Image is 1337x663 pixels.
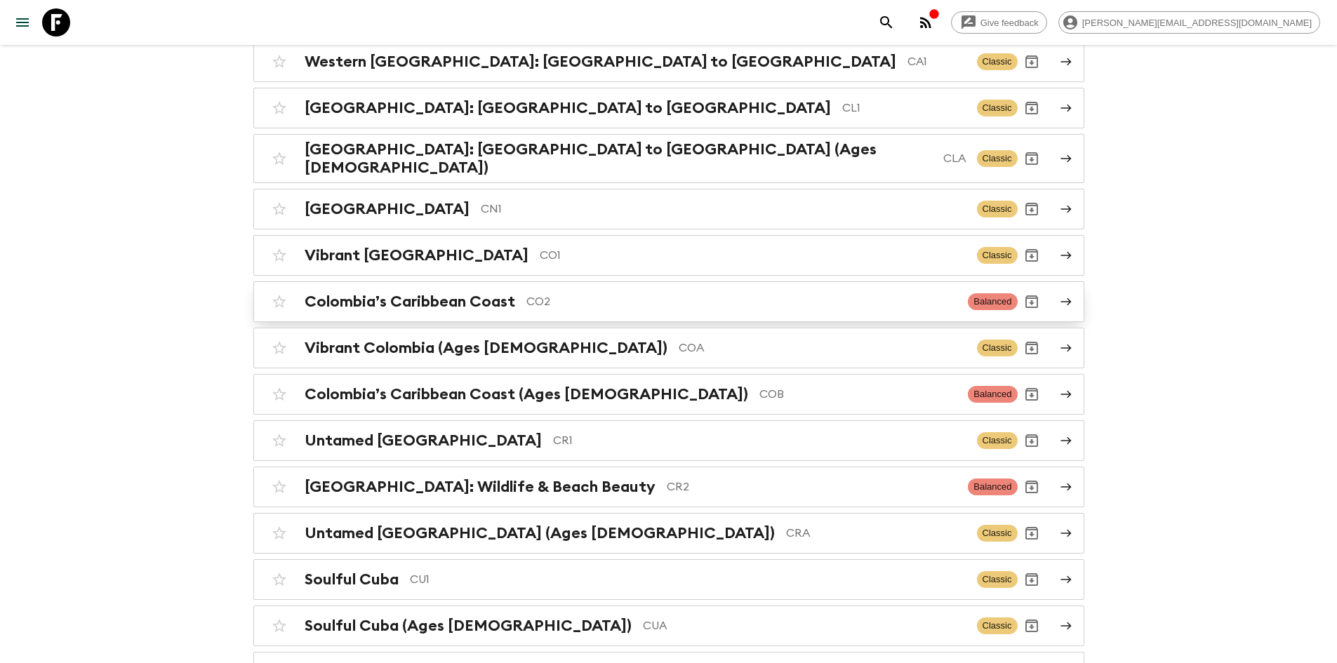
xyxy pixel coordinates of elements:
p: CL1 [842,100,966,116]
h2: Untamed [GEOGRAPHIC_DATA] [305,431,542,450]
a: Western [GEOGRAPHIC_DATA]: [GEOGRAPHIC_DATA] to [GEOGRAPHIC_DATA]CA1ClassicArchive [253,41,1084,82]
span: Give feedback [973,18,1046,28]
button: Archive [1018,145,1046,173]
h2: Soulful Cuba [305,570,399,589]
p: CR1 [553,432,966,449]
button: Archive [1018,612,1046,640]
span: Classic [977,432,1018,449]
button: Archive [1018,565,1046,594]
span: Classic [977,247,1018,264]
h2: [GEOGRAPHIC_DATA] [305,200,470,218]
button: Archive [1018,241,1046,269]
button: Archive [1018,473,1046,501]
h2: Vibrant Colombia (Ages [DEMOGRAPHIC_DATA]) [305,339,667,357]
a: [GEOGRAPHIC_DATA]: [GEOGRAPHIC_DATA] to [GEOGRAPHIC_DATA]CL1ClassicArchive [253,88,1084,128]
h2: [GEOGRAPHIC_DATA]: [GEOGRAPHIC_DATA] to [GEOGRAPHIC_DATA] (Ages [DEMOGRAPHIC_DATA]) [305,140,932,177]
h2: Vibrant [GEOGRAPHIC_DATA] [305,246,528,264]
p: CN1 [481,201,966,217]
p: CUA [643,617,966,634]
a: [GEOGRAPHIC_DATA]: [GEOGRAPHIC_DATA] to [GEOGRAPHIC_DATA] (Ages [DEMOGRAPHIC_DATA])CLAClassicArchive [253,134,1084,183]
button: search adventures [872,8,900,36]
p: COA [679,340,966,356]
a: Colombia’s Caribbean CoastCO2BalancedArchive [253,281,1084,322]
a: Soulful Cuba (Ages [DEMOGRAPHIC_DATA])CUAClassicArchive [253,605,1084,646]
button: Archive [1018,94,1046,122]
span: Classic [977,100,1018,116]
a: [GEOGRAPHIC_DATA]: Wildlife & Beach BeautyCR2BalancedArchive [253,467,1084,507]
button: menu [8,8,36,36]
span: Classic [977,617,1018,634]
span: Classic [977,150,1018,167]
p: CR2 [667,478,957,495]
a: Give feedback [951,11,1047,34]
button: Archive [1018,380,1046,408]
button: Archive [1018,288,1046,316]
h2: Soulful Cuba (Ages [DEMOGRAPHIC_DATA]) [305,617,632,635]
span: Balanced [968,293,1017,310]
a: Untamed [GEOGRAPHIC_DATA] (Ages [DEMOGRAPHIC_DATA])CRAClassicArchive [253,513,1084,554]
h2: Colombia’s Caribbean Coast (Ages [DEMOGRAPHIC_DATA]) [305,385,748,403]
span: Balanced [968,478,1017,495]
p: CRA [786,525,966,542]
button: Archive [1018,519,1046,547]
button: Archive [1018,48,1046,76]
h2: Untamed [GEOGRAPHIC_DATA] (Ages [DEMOGRAPHIC_DATA]) [305,524,775,542]
a: Vibrant [GEOGRAPHIC_DATA]CO1ClassicArchive [253,235,1084,276]
a: Soulful CubaCU1ClassicArchive [253,559,1084,600]
a: Untamed [GEOGRAPHIC_DATA]CR1ClassicArchive [253,420,1084,461]
h2: [GEOGRAPHIC_DATA]: Wildlife & Beach Beauty [305,478,656,496]
h2: Western [GEOGRAPHIC_DATA]: [GEOGRAPHIC_DATA] to [GEOGRAPHIC_DATA] [305,53,896,71]
p: CO1 [540,247,966,264]
p: CLA [943,150,966,167]
p: CA1 [907,53,966,70]
h2: [GEOGRAPHIC_DATA]: [GEOGRAPHIC_DATA] to [GEOGRAPHIC_DATA] [305,99,831,117]
button: Archive [1018,427,1046,455]
a: Colombia’s Caribbean Coast (Ages [DEMOGRAPHIC_DATA])COBBalancedArchive [253,374,1084,415]
p: CU1 [410,571,966,588]
a: [GEOGRAPHIC_DATA]CN1ClassicArchive [253,189,1084,229]
h2: Colombia’s Caribbean Coast [305,293,515,311]
span: [PERSON_NAME][EMAIL_ADDRESS][DOMAIN_NAME] [1075,18,1319,28]
span: Classic [977,340,1018,356]
span: Classic [977,525,1018,542]
div: [PERSON_NAME][EMAIL_ADDRESS][DOMAIN_NAME] [1058,11,1320,34]
a: Vibrant Colombia (Ages [DEMOGRAPHIC_DATA])COAClassicArchive [253,328,1084,368]
p: CO2 [526,293,957,310]
span: Classic [977,201,1018,217]
p: COB [759,386,957,403]
span: Balanced [968,386,1017,403]
span: Classic [977,571,1018,588]
button: Archive [1018,334,1046,362]
button: Archive [1018,195,1046,223]
span: Classic [977,53,1018,70]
